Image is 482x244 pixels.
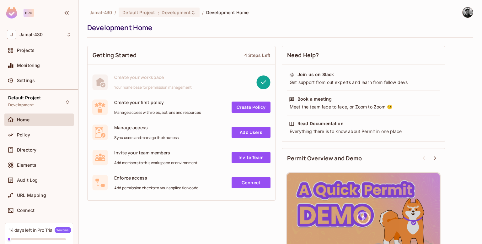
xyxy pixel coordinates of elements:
span: Getting Started [93,51,137,59]
div: Meet the team face to face, or Zoom to Zoom 😉 [289,104,438,110]
span: Enforce access [114,175,198,181]
img: Jamal Siddiqui [463,7,473,18]
div: 14 days left in Pro Trial [9,227,71,233]
span: Monitoring [17,63,40,68]
span: Invite your team members [114,150,198,156]
div: Join us on Slack [297,71,334,78]
span: Audit Log [17,178,38,183]
span: Connect [17,208,35,213]
div: Pro [24,9,34,17]
span: Default Project [122,9,155,15]
span: Add members to this workspace or environment [114,160,198,165]
span: Policy [17,132,30,137]
div: Get support from out experts and learn from fellow devs [289,79,438,86]
span: Your home base for permission management [114,85,192,90]
a: Create Policy [232,102,270,113]
div: 4 Steps Left [244,52,270,58]
a: Add Users [232,127,270,138]
a: Connect [232,177,270,188]
span: Manage access with roles, actions and resources [114,110,201,115]
span: Home [17,117,30,122]
div: Read Documentation [297,120,344,127]
span: Projects [17,48,35,53]
span: Welcome! [55,227,71,233]
span: Sync users and manage their access [114,135,179,140]
span: Add permission checks to your application code [114,186,198,191]
span: : [157,10,159,15]
span: the active workspace [90,9,112,15]
li: / [202,9,204,15]
span: Directory [17,147,36,152]
span: Create your workspace [114,74,192,80]
div: Book a meeting [297,96,332,102]
span: Settings [17,78,35,83]
span: Elements [17,163,36,168]
a: Invite Team [232,152,270,163]
span: Development Home [206,9,249,15]
span: URL Mapping [17,193,46,198]
span: Development [8,103,34,108]
div: Everything there is to know about Permit in one place [289,128,438,135]
span: Need Help? [287,51,319,59]
span: Workspace: Jamal-430 [19,32,43,37]
span: Permit Overview and Demo [287,154,362,162]
span: J [7,30,16,39]
span: Development [162,9,190,15]
div: Development Home [87,23,470,32]
span: Manage access [114,125,179,130]
span: Create your first policy [114,99,201,105]
img: SReyMgAAAABJRU5ErkJggg== [6,7,17,19]
li: / [115,9,116,15]
span: Default Project [8,95,41,100]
